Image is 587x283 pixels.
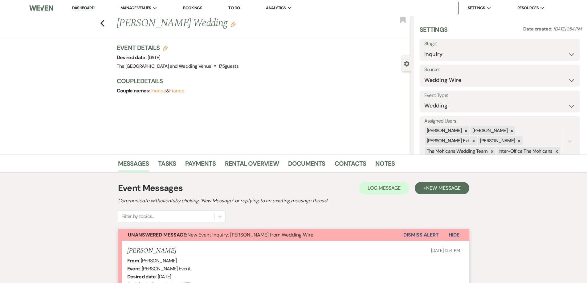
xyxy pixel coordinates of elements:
[128,232,313,238] span: New Event Inquiry: [PERSON_NAME] from Wedding Wire
[117,63,211,69] span: The [GEOGRAPHIC_DATA] and Wedding Venue
[72,5,94,11] a: Dashboard
[121,213,154,220] div: Filter by topics...
[425,126,463,135] div: [PERSON_NAME]
[553,26,581,32] span: [DATE] 1:54 PM
[225,159,279,172] a: Rental Overview
[228,5,240,10] a: To Do
[424,65,575,74] label: Source:
[424,117,575,126] label: Assigned Users:
[158,159,176,172] a: Tasks
[128,232,187,238] strong: Unanswered Message:
[118,159,149,172] a: Messages
[230,22,235,27] button: Edit
[127,257,139,264] b: From
[426,185,460,191] span: New Message
[439,229,469,241] button: Hide
[523,26,553,32] span: Date created:
[424,91,575,100] label: Event Type:
[29,2,53,14] img: Weven Logo
[471,126,508,135] div: [PERSON_NAME]
[424,39,575,48] label: Stage:
[117,87,151,94] span: Couple names:
[118,197,469,204] h2: Communicate with clients by clicking "New Message" or replying to an existing message thread.
[117,77,405,85] h3: Couple Details
[404,60,410,66] button: Close lead details
[335,159,366,172] a: Contacts
[425,147,489,156] div: The Mohicans Wedding Team
[127,265,140,272] b: Event
[169,88,184,93] button: Fiance
[425,136,470,145] div: [PERSON_NAME] Ext
[127,273,156,280] b: Desired date
[420,25,448,39] h3: Settings
[497,147,553,156] div: Inter-Office The Mohicans
[185,159,216,172] a: Payments
[151,88,166,93] button: Fiance
[118,229,403,241] button: Unanswered Message:New Event Inquiry: [PERSON_NAME] from Wedding Wire
[118,182,183,195] h1: Event Messages
[403,229,439,241] button: Dismiss Alert
[368,185,401,191] span: Log Message
[375,159,395,172] a: Notes
[183,5,202,10] a: Bookings
[415,182,469,194] button: +New Message
[151,88,184,94] span: &
[117,54,148,61] span: Desired date:
[359,182,409,194] button: Log Message
[148,55,161,61] span: [DATE]
[127,247,176,255] h5: [PERSON_NAME]
[117,43,239,52] h3: Event Details
[266,5,286,11] span: Analytics
[468,5,485,11] span: Settings
[218,63,238,69] span: 175 guests
[431,248,460,253] span: [DATE] 1:54 PM
[120,5,151,11] span: Manage Venues
[117,16,350,31] h1: [PERSON_NAME] Wedding
[478,136,516,145] div: [PERSON_NAME]
[288,159,325,172] a: Documents
[449,232,459,238] span: Hide
[517,5,539,11] span: Resources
